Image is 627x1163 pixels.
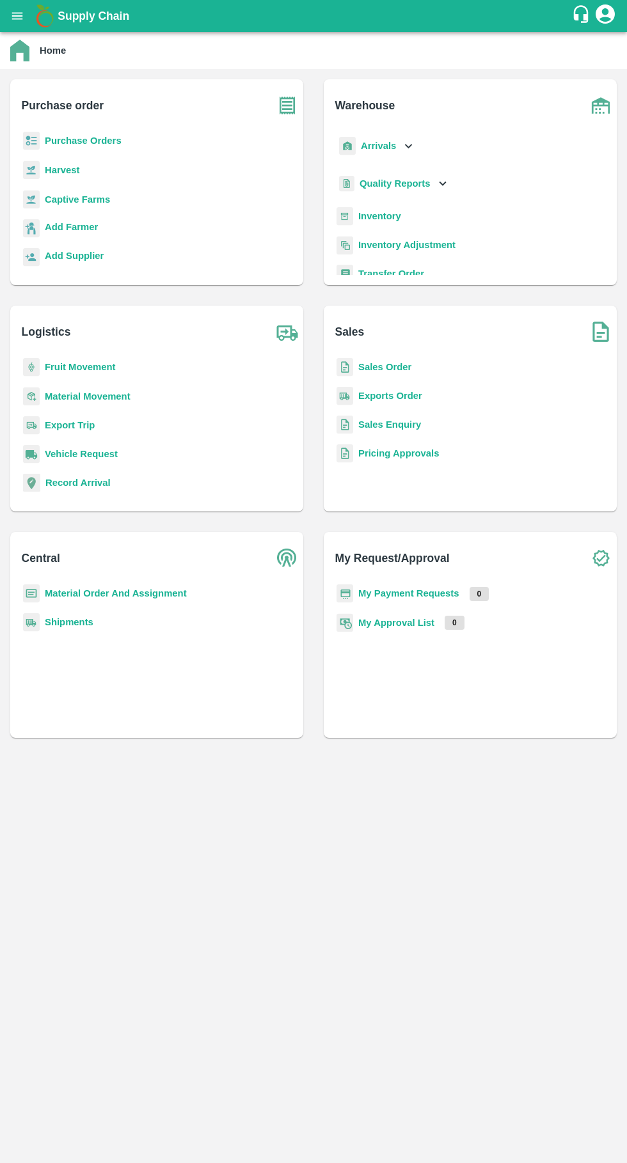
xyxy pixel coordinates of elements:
a: Exports Order [358,391,422,401]
b: Central [22,549,60,567]
div: account of current user [594,3,617,29]
a: My Approval List [358,618,434,628]
a: Pricing Approvals [358,448,439,458]
a: Shipments [45,617,93,627]
a: Add Supplier [45,249,104,266]
img: fruit [23,358,40,377]
b: Supply Chain [58,10,129,22]
img: check [585,542,617,574]
div: Arrivals [337,132,416,160]
img: whTransfer [337,265,353,283]
b: Add Farmer [45,222,98,232]
img: sales [337,358,353,377]
a: Inventory [358,211,401,221]
a: Purchase Orders [45,136,122,146]
b: Add Supplier [45,251,104,261]
img: harvest [23,190,40,209]
a: Transfer Order [358,269,424,279]
img: vehicle [23,445,40,464]
b: Logistics [22,323,71,341]
a: Add Farmer [45,220,98,237]
img: warehouse [585,90,617,121]
img: sales [337,416,353,434]
a: Harvest [45,165,79,175]
b: Arrivals [361,141,396,151]
a: Sales Enquiry [358,419,421,430]
img: whArrival [339,137,356,155]
a: Export Trip [45,420,95,430]
img: approval [337,613,353,632]
img: truck [271,316,303,348]
img: harvest [23,160,40,180]
img: home [10,40,29,61]
a: Captive Farms [45,194,110,205]
a: Fruit Movement [45,362,116,372]
img: inventory [337,236,353,254]
img: recordArrival [23,474,40,492]
img: sales [337,444,353,463]
a: Record Arrival [45,478,111,488]
img: soSales [585,316,617,348]
b: Sales [335,323,365,341]
img: payment [337,584,353,603]
img: material [23,387,40,406]
a: Supply Chain [58,7,571,25]
img: qualityReport [339,176,354,192]
a: Material Order And Assignment [45,588,187,598]
b: Purchase order [22,97,104,114]
b: Quality Reports [360,178,431,189]
a: Sales Order [358,362,411,372]
a: Vehicle Request [45,449,118,459]
img: whInventory [337,207,353,226]
img: reciept [23,132,40,150]
a: My Payment Requests [358,588,459,598]
img: farmer [23,219,40,238]
img: central [271,542,303,574]
b: Home [40,45,66,56]
img: delivery [23,416,40,435]
img: purchase [271,90,303,121]
a: Material Movement [45,391,131,402]
b: My Request/Approval [335,549,450,567]
a: Inventory Adjustment [358,240,456,250]
button: open drawer [3,1,32,31]
img: centralMaterial [23,584,40,603]
b: Warehouse [335,97,395,114]
div: Quality Reports [337,171,450,197]
p: 0 [470,587,489,601]
img: shipments [337,387,353,405]
img: shipments [23,613,40,632]
img: logo [32,3,58,29]
div: customer-support [571,4,594,27]
img: supplier [23,248,40,267]
p: 0 [445,616,464,630]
